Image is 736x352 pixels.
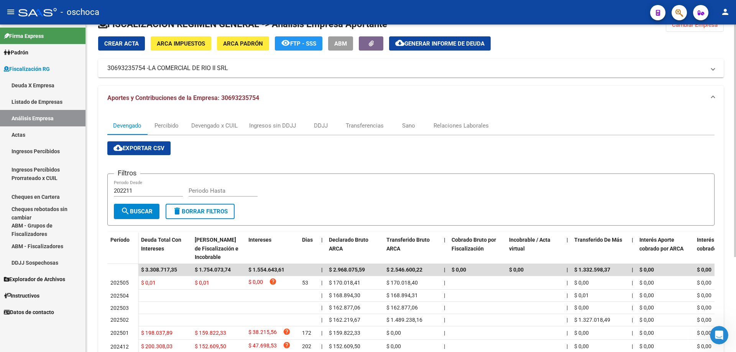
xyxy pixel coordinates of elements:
span: | [444,237,445,243]
span: | [632,305,633,311]
i: help [283,341,291,349]
span: $ 170.018,40 [386,280,418,286]
span: | [444,305,445,311]
span: | [444,317,445,323]
span: 202505 [110,280,129,286]
span: | [632,317,633,323]
span: $ 170.018,41 [329,280,360,286]
span: $ 0,00 [639,280,654,286]
span: $ 1.332.598,37 [574,267,610,273]
span: Interés Aporte cobrado por ARCA [639,237,683,252]
span: | [632,237,633,243]
span: $ 0,00 [697,330,711,336]
div: DDJJ [314,121,328,130]
span: | [321,330,322,336]
span: $ 38.215,56 [248,328,277,338]
span: 53 [302,280,308,286]
mat-expansion-panel-header: 30693235754 -LA COMERCIAL DE RIO II SRL [98,59,724,77]
datatable-header-cell: | [318,232,326,265]
span: $ 0,00 [639,305,654,311]
button: Crear Acta [98,36,145,51]
span: | [321,292,322,298]
div: Devengado [113,121,141,130]
span: | [632,330,633,336]
datatable-header-cell: Incobrable / Acta virtual [506,232,563,265]
span: $ 198.037,89 [141,330,172,336]
span: $ 162.877,06 [386,305,418,311]
datatable-header-cell: | [563,232,571,265]
span: $ 1.754.073,74 [195,267,231,273]
div: Devengado x CUIL [191,121,238,130]
span: Instructivos [4,291,39,300]
span: | [321,305,322,311]
mat-icon: delete [172,206,182,216]
span: $ 0,01 [141,280,156,286]
span: Buscar [121,208,153,215]
span: Crear Acta [104,40,139,47]
span: | [321,343,322,349]
span: Cambiar Empresa [672,21,718,28]
span: | [444,292,445,298]
span: 172 [302,330,311,336]
span: $ 159.822,33 [329,330,360,336]
span: $ 168.894,31 [386,292,418,298]
span: Fiscalización RG [4,65,50,73]
div: Ingresos sin DDJJ [249,121,296,130]
span: $ 0,00 [697,267,711,273]
span: | [321,280,322,286]
span: | [567,305,568,311]
span: $ 3.308.717,35 [141,267,177,273]
datatable-header-cell: Transferido Bruto ARCA [383,232,441,265]
span: Transferido De Más [574,237,622,243]
button: Cambiar Empresa [666,18,724,32]
mat-icon: cloud_download [113,143,123,152]
span: ARCA Impuestos [157,40,205,47]
span: 202412 [110,344,129,350]
span: $ 162.877,06 [329,305,360,311]
span: | [567,343,568,349]
span: $ 0,00 [574,280,589,286]
span: Cobrado Bruto por Fiscalización [452,237,496,252]
span: $ 1.327.018,49 [574,317,610,323]
span: 202504 [110,293,129,299]
span: Transferido Bruto ARCA [386,237,430,252]
span: | [567,237,568,243]
div: Percibido [154,121,179,130]
span: | [632,292,633,298]
span: | [444,280,445,286]
i: help [269,278,277,285]
span: | [632,343,633,349]
span: $ 47.698,53 [248,341,277,352]
span: Declarado Bruto ARCA [329,237,368,252]
span: $ 162.219,67 [329,317,360,323]
span: ABM [334,40,347,47]
mat-expansion-panel-header: Aportes y Contribuciones de la Empresa: 30693235754 [98,86,724,110]
span: $ 200.308,03 [141,343,172,349]
span: 202 [302,343,311,349]
span: $ 0,00 [639,343,654,349]
datatable-header-cell: Intereses [245,232,299,265]
span: 202502 [110,317,129,323]
span: $ 0,00 [574,343,589,349]
span: Datos de contacto [4,308,54,316]
span: Intereses [248,237,271,243]
button: ARCA Impuestos [151,36,211,51]
span: | [567,330,568,336]
button: Generar informe de deuda [389,36,491,51]
datatable-header-cell: Período [107,232,138,264]
span: Deuda Total Con Intereses [141,237,181,252]
span: | [567,292,568,298]
span: Dias [302,237,313,243]
span: Generar informe de deuda [404,40,485,47]
span: $ 0,00 [574,305,589,311]
button: ARCA Padrón [217,36,269,51]
span: | [321,237,323,243]
span: $ 1.489.238,16 [386,317,422,323]
span: | [444,330,445,336]
span: | [567,280,568,286]
span: Incobrable / Acta virtual [509,237,550,252]
mat-icon: menu [6,7,15,16]
button: Buscar [114,204,159,219]
span: [PERSON_NAME] de Fiscalización e Incobrable [195,237,238,260]
span: Borrar Filtros [172,208,228,215]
